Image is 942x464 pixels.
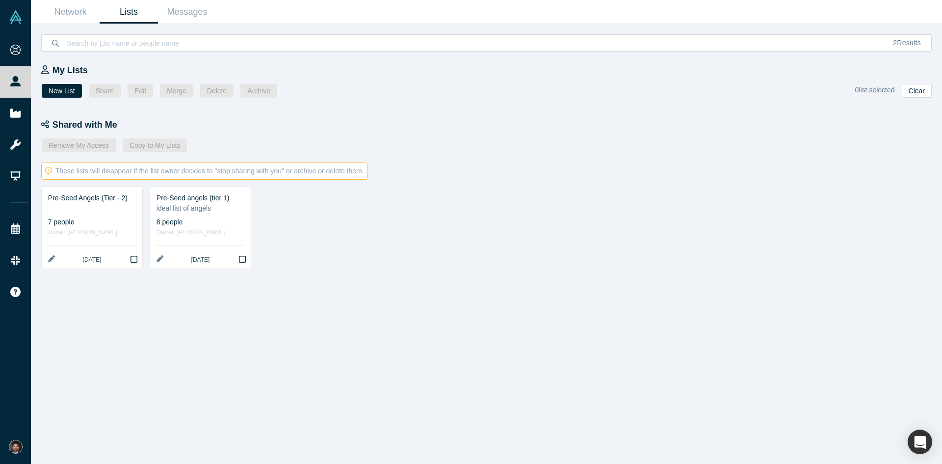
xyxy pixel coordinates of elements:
[234,251,251,269] button: Bookmark
[48,255,136,264] div: [DATE]
[128,84,153,98] button: Edit
[157,255,244,264] div: [DATE]
[125,251,142,269] button: Bookmark
[200,84,234,98] button: Delete
[123,138,187,152] button: Copy to My Lists
[100,0,158,24] a: Lists
[9,440,23,454] img: Shine Oovattil's Account
[48,227,136,238] div: Owner: [PERSON_NAME]
[9,10,23,24] img: Alchemist Vault Logo
[158,0,216,24] a: Messages
[157,227,244,238] div: Owner: [PERSON_NAME]
[48,193,136,203] div: Pre-Seed Angels (Tier - 2)
[855,86,895,94] span: 0 list selected
[902,84,932,98] button: Clear
[66,31,883,55] input: Search by List name or people name
[157,193,244,203] div: Pre-Seed angels (tier 1)
[41,163,368,180] div: These lists will disappear if the list owner decides to "stop sharing with you" or archive or del...
[42,187,142,269] a: Pre-Seed Angels (Tier - 2)7 peopleOwner: [PERSON_NAME][DATE]
[42,84,82,98] button: New List
[150,187,251,269] a: Pre-Seed angels (tier 1)ideal list of angels8 peopleOwner: [PERSON_NAME][DATE]
[41,0,100,24] a: Network
[48,217,136,227] div: 7 people
[41,64,942,77] div: My Lists
[893,39,897,47] span: 2
[89,84,121,98] button: Share
[893,39,921,47] span: Results
[41,118,942,132] div: Shared with Me
[160,84,193,98] button: Merge
[240,84,277,98] button: Archive
[157,217,244,227] div: 8 people
[157,203,244,214] div: ideal list of angels
[42,138,116,152] button: Remove My Access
